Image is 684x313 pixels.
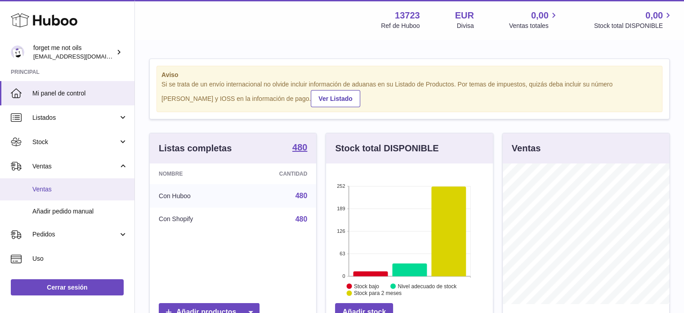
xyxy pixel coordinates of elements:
[512,142,541,154] h3: Ventas
[335,142,438,154] h3: Stock total DISPONIBLE
[354,290,402,296] text: Stock para 2 meses
[161,71,657,79] strong: Aviso
[509,9,559,30] a: 0,00 Ventas totales
[455,9,474,22] strong: EUR
[150,163,238,184] th: Nombre
[32,230,118,239] span: Pedidos
[295,192,308,200] a: 480
[337,206,345,211] text: 189
[509,22,559,30] span: Ventas totales
[238,163,317,184] th: Cantidad
[150,208,238,231] td: Con Shopify
[354,283,379,289] text: Stock bajo
[32,207,128,216] span: Añadir pedido manual
[594,22,673,30] span: Stock total DISPONIBLE
[343,273,345,279] text: 0
[32,254,128,263] span: Uso
[150,184,238,208] td: Con Huboo
[295,215,308,223] a: 480
[11,279,124,295] a: Cerrar sesión
[32,138,118,146] span: Stock
[159,142,232,154] h3: Listas completas
[645,9,663,22] span: 0,00
[32,89,128,98] span: Mi panel de control
[337,228,345,234] text: 126
[33,44,114,61] div: forget me not oils
[398,283,457,289] text: Nivel adecuado de stock
[33,53,132,60] span: [EMAIL_ADDRESS][DOMAIN_NAME]
[340,251,345,256] text: 63
[11,45,24,59] img: internalAdmin-13723@internal.huboo.com
[32,185,128,194] span: Ventas
[292,143,307,152] strong: 480
[395,9,420,22] strong: 13723
[32,113,118,122] span: Listados
[292,143,307,154] a: 480
[311,90,360,107] a: Ver Listado
[337,183,345,189] text: 252
[381,22,420,30] div: Ref de Huboo
[161,80,657,107] div: Si se trata de un envío internacional no olvide incluir información de aduanas en su Listado de P...
[594,9,673,30] a: 0,00 Stock total DISPONIBLE
[457,22,474,30] div: Divisa
[32,162,118,171] span: Ventas
[531,9,549,22] span: 0,00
